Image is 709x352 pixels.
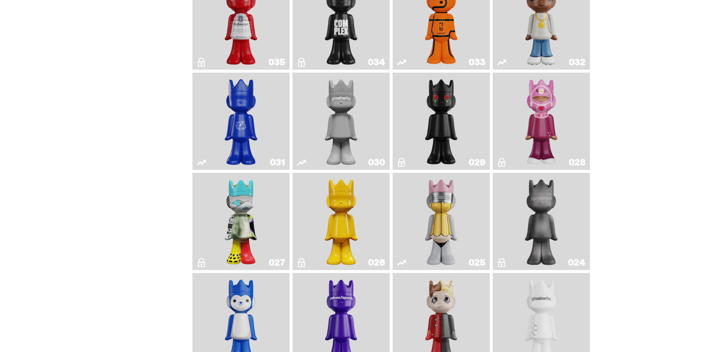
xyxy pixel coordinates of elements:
img: Landon [422,76,461,167]
div: 030 [368,158,385,167]
img: Grand Prix [522,76,561,167]
div: 031 [270,158,285,167]
div: 026 [368,258,385,267]
a: Grand Prix [497,76,585,167]
div: 033 [469,58,485,67]
div: 028 [569,158,585,167]
div: 034 [368,58,385,67]
div: 024 [568,258,585,267]
a: No. 2 Pencil [397,176,485,267]
img: Schrödinger's ghost: New Dawn [316,176,367,267]
div: 035 [268,58,285,67]
a: One [297,76,385,167]
div: 029 [469,158,485,167]
a: Schrödinger's ghost: New Dawn [297,176,385,267]
div: 032 [569,58,585,67]
a: Alchemist [497,176,585,267]
a: What The MSCHF [197,176,285,267]
img: One [316,76,367,167]
img: What The MSCHF [221,176,261,267]
div: 027 [269,258,285,267]
a: Latte [197,76,285,167]
img: No. 2 Pencil [416,176,467,267]
div: 025 [469,258,485,267]
a: Landon [397,76,485,167]
img: Alchemist [516,176,567,267]
img: Latte [215,76,267,167]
